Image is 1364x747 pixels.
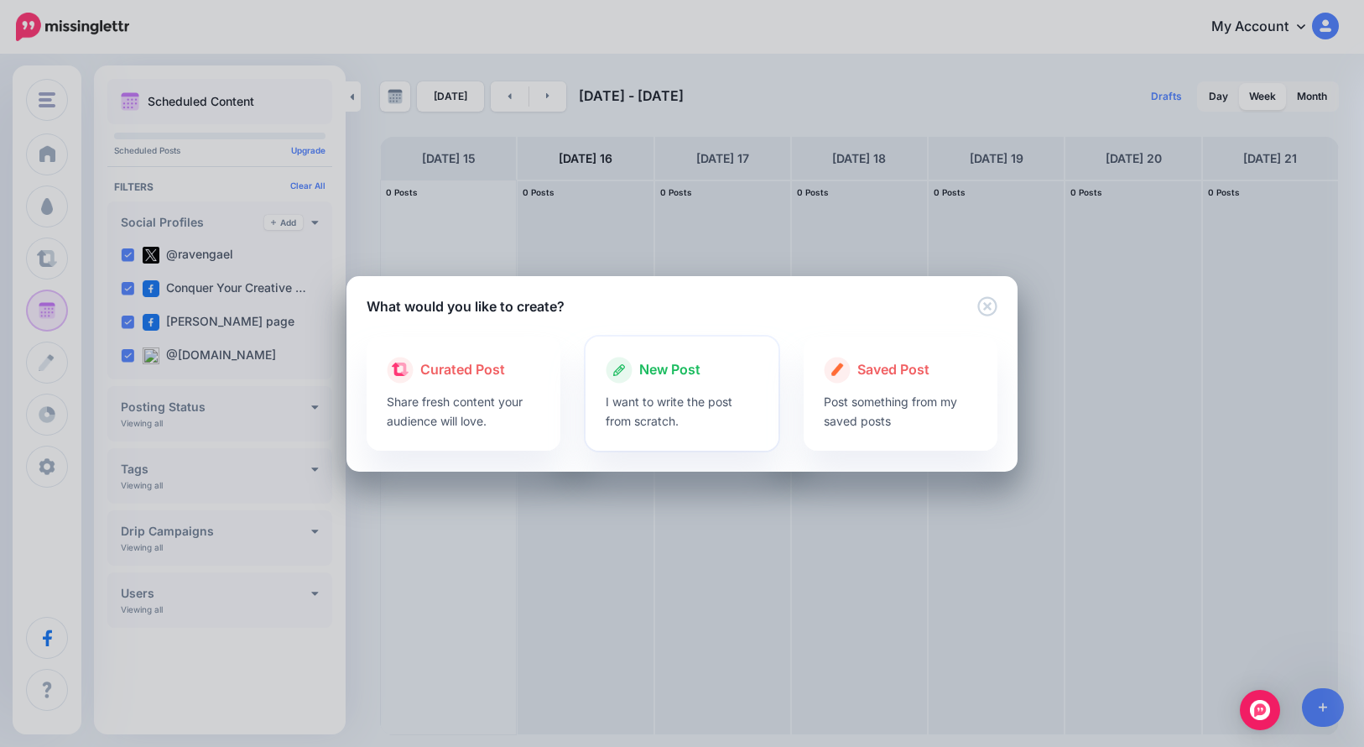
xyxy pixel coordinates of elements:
[977,296,997,317] button: Close
[420,359,505,381] span: Curated Post
[367,296,565,316] h5: What would you like to create?
[857,359,929,381] span: Saved Post
[824,392,977,431] p: Post something from my saved posts
[1240,690,1280,730] div: Open Intercom Messenger
[392,363,409,376] img: curate.png
[387,392,540,431] p: Share fresh content your audience will love.
[606,392,759,431] p: I want to write the post from scratch.
[639,359,700,381] span: New Post
[831,363,844,376] img: create.png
